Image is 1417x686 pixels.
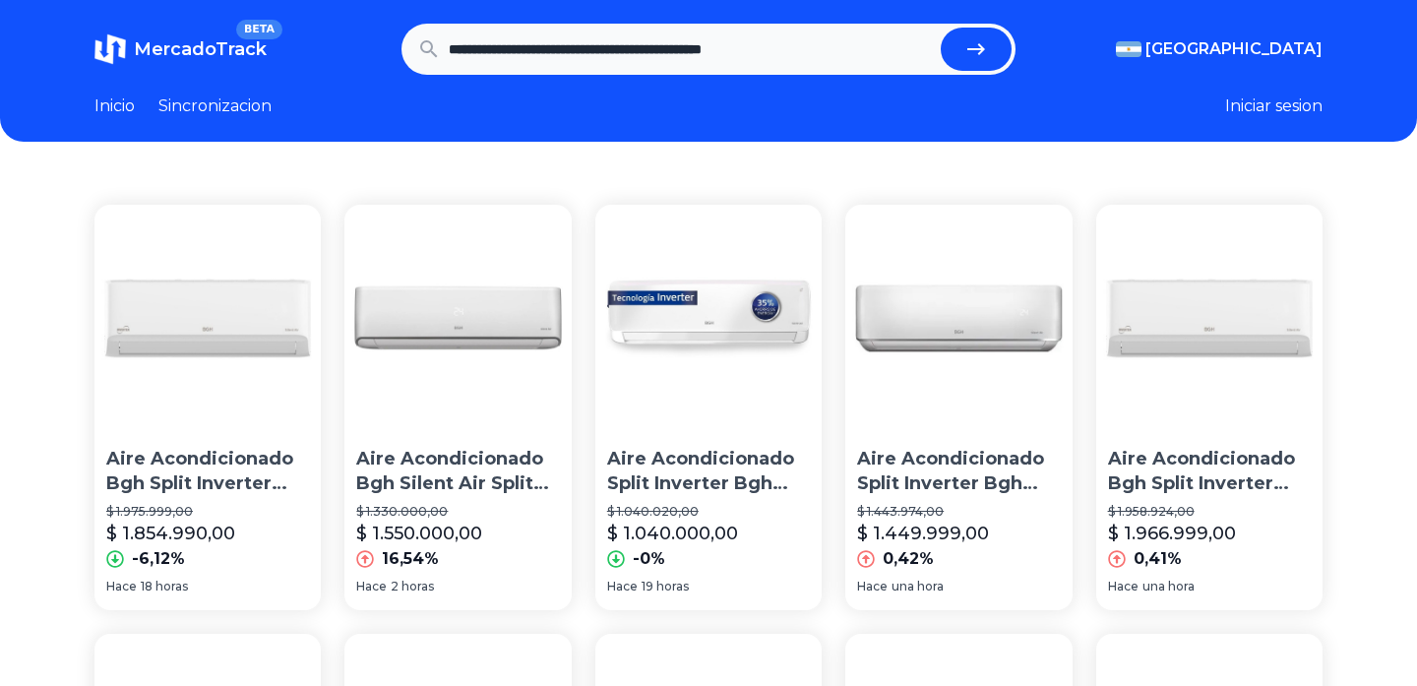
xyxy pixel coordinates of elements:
a: Aire Acondicionado Bgh Silent Air Split Inverter Frío/calor 4500 Frigorías Blanco 220v Bsih45cpAi... [344,205,571,610]
span: 19 horas [642,579,689,594]
p: $ 1.040.020,00 [607,504,810,520]
button: [GEOGRAPHIC_DATA] [1116,37,1323,61]
p: 0,42% [883,547,934,571]
span: 18 horas [141,579,188,594]
a: Sincronizacion [158,94,272,118]
p: -6,12% [132,547,185,571]
a: Inicio [94,94,135,118]
span: Hace [1108,579,1139,594]
p: $ 1.040.000,00 [607,520,738,547]
span: Hace [857,579,888,594]
a: Aire Acondicionado Bgh Split Inverter Frío/calor 5590 Frigorías Blanco 220v Bsi65wcgtAire Acondic... [94,205,321,610]
p: Aire Acondicionado Split Inverter Bgh 3000fg(35752) [607,447,810,496]
p: Aire Acondicionado Split Inverter Bgh 5200 Wtts. Bsi53wcgt [857,447,1060,496]
img: Aire Acondicionado Split Inverter Bgh 5200 Wtts. Bsi53wcgt [845,205,1072,431]
img: Aire Acondicionado Bgh Silent Air Split Inverter Frío/calor 4500 Frigorías Blanco 220v Bsih45cp [344,205,571,431]
a: Aire Acondicionado Bgh Split Inverter Frío/calor 5590 Frigorías Blanco 220v Bsi65wcgtAire Acondic... [1096,205,1323,610]
p: $ 1.854.990,00 [106,520,235,547]
p: 16,54% [382,547,439,571]
span: una hora [1142,579,1195,594]
img: Aire Acondicionado Split Inverter Bgh 3000fg(35752) [595,205,822,431]
span: Hace [356,579,387,594]
p: 0,41% [1134,547,1182,571]
p: $ 1.330.000,00 [356,504,559,520]
span: MercadoTrack [134,38,267,60]
span: [GEOGRAPHIC_DATA] [1145,37,1323,61]
span: 2 horas [391,579,434,594]
img: Argentina [1116,41,1141,57]
span: una hora [892,579,944,594]
img: MercadoTrack [94,33,126,65]
a: Aire Acondicionado Split Inverter Bgh 5200 Wtts. Bsi53wcgtAire Acondicionado Split Inverter Bgh 5... [845,205,1072,610]
p: -0% [633,547,665,571]
a: MercadoTrackBETA [94,33,267,65]
p: Aire Acondicionado Bgh Silent Air Split Inverter Frío/calor 4500 Frigorías Blanco 220v Bsih45cp [356,447,559,496]
p: $ 1.443.974,00 [857,504,1060,520]
img: Aire Acondicionado Bgh Split Inverter Frío/calor 5590 Frigorías Blanco 220v Bsi65wcgt [1096,205,1323,431]
span: BETA [236,20,282,39]
a: Aire Acondicionado Split Inverter Bgh 3000fg(35752)Aire Acondicionado Split Inverter Bgh 3000fg(3... [595,205,822,610]
p: $ 1.550.000,00 [356,520,482,547]
p: $ 1.958.924,00 [1108,504,1311,520]
p: Aire Acondicionado Bgh Split Inverter Frío/calor 5590 Frigorías Blanco 220v Bsi65wcgt [1108,447,1311,496]
p: $ 1.966.999,00 [1108,520,1236,547]
button: Iniciar sesion [1225,94,1323,118]
img: Aire Acondicionado Bgh Split Inverter Frío/calor 5590 Frigorías Blanco 220v Bsi65wcgt [94,205,321,431]
span: Hace [607,579,638,594]
span: Hace [106,579,137,594]
p: Aire Acondicionado Bgh Split Inverter Frío/calor 5590 Frigorías Blanco 220v Bsi65wcgt [106,447,309,496]
p: $ 1.975.999,00 [106,504,309,520]
p: $ 1.449.999,00 [857,520,989,547]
